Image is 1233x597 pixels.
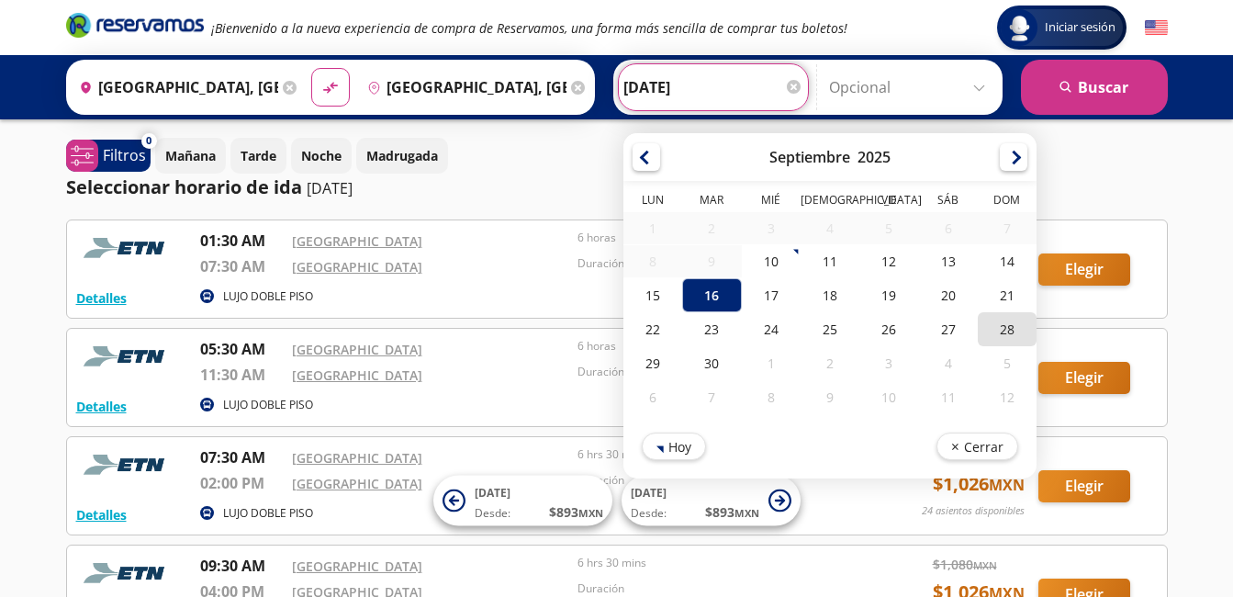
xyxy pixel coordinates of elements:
div: Septiembre [769,147,850,167]
p: 05:30 AM [200,338,283,360]
small: MXN [578,506,603,520]
div: 08-Sep-25 [623,245,682,277]
a: [GEOGRAPHIC_DATA] [292,475,422,492]
div: 19-Sep-25 [859,278,918,312]
p: LUJO DOBLE PISO [223,288,313,305]
div: 10-Oct-25 [859,380,918,414]
div: 30-Sep-25 [682,346,741,380]
p: [DATE] [307,177,353,199]
div: 14-Sep-25 [977,244,1036,278]
div: 13-Sep-25 [918,244,977,278]
button: Mañana [155,138,226,174]
button: English [1145,17,1168,39]
div: 18-Sep-25 [800,278,858,312]
a: [GEOGRAPHIC_DATA] [292,232,422,250]
input: Elegir Fecha [623,64,803,110]
div: 17-Sep-25 [741,278,800,312]
div: 22-Sep-25 [623,312,682,346]
a: [GEOGRAPHIC_DATA] [292,341,422,358]
i: Brand Logo [66,11,204,39]
th: Domingo [977,192,1036,212]
p: 11:30 AM [200,364,283,386]
div: 12-Oct-25 [977,380,1036,414]
span: Desde: [475,505,510,522]
span: $ 893 [549,502,603,522]
em: ¡Bienvenido a la nueva experiencia de compra de Reservamos, una forma más sencilla de comprar tus... [211,19,847,37]
p: Filtros [103,144,146,166]
img: RESERVAMOS [76,230,177,266]
p: 07:30 AM [200,446,283,468]
div: 05-Sep-25 [859,212,918,244]
button: Cerrar [936,433,1017,460]
p: 09:30 AM [200,555,283,577]
img: RESERVAMOS [76,338,177,375]
th: Lunes [623,192,682,212]
span: 0 [146,133,151,149]
div: 20-Sep-25 [918,278,977,312]
button: Detalles [76,288,127,308]
div: 01-Sep-25 [623,212,682,244]
p: Noche [301,146,342,165]
span: $ 893 [705,502,759,522]
div: 06-Oct-25 [623,380,682,414]
p: Madrugada [366,146,438,165]
p: 6 horas [577,230,855,246]
div: 08-Oct-25 [741,380,800,414]
div: 07-Oct-25 [682,380,741,414]
div: 04-Oct-25 [918,346,977,380]
p: Duración [577,364,855,380]
p: LUJO DOBLE PISO [223,505,313,522]
div: 23-Sep-25 [682,312,741,346]
button: Tarde [230,138,286,174]
div: 01-Oct-25 [741,346,800,380]
button: Noche [291,138,352,174]
img: RESERVAMOS [76,446,177,483]
div: 02-Sep-25 [682,212,741,244]
div: 15-Sep-25 [623,278,682,312]
p: Seleccionar horario de ida [66,174,302,201]
div: 12-Sep-25 [859,244,918,278]
span: [DATE] [631,485,667,501]
a: [GEOGRAPHIC_DATA] [292,258,422,276]
img: RESERVAMOS [76,555,177,591]
div: 11-Sep-25 [800,244,858,278]
p: Tarde [241,146,276,165]
div: 03-Sep-25 [741,212,800,244]
div: 07-Sep-25 [977,212,1036,244]
span: Desde: [631,505,667,522]
div: 06-Sep-25 [918,212,977,244]
div: 11-Oct-25 [918,380,977,414]
button: [DATE]Desde:$893MXN [622,476,801,526]
p: 24 asientos disponibles [922,503,1025,519]
button: Detalles [76,397,127,416]
button: [DATE]Desde:$893MXN [433,476,612,526]
button: Buscar [1021,60,1168,115]
button: Elegir [1038,362,1130,394]
a: [GEOGRAPHIC_DATA] [292,366,422,384]
p: 6 hrs 30 mins [577,446,855,463]
button: Hoy [642,433,706,460]
button: Elegir [1038,253,1130,286]
div: 02-Oct-25 [800,346,858,380]
div: 2025 [857,147,891,167]
div: 29-Sep-25 [623,346,682,380]
small: MXN [734,506,759,520]
input: Buscar Destino [360,64,566,110]
p: 6 horas [577,338,855,355]
th: Miércoles [741,192,800,212]
div: 26-Sep-25 [859,312,918,346]
div: 05-Oct-25 [977,346,1036,380]
div: 25-Sep-25 [800,312,858,346]
p: 01:30 AM [200,230,283,252]
th: Martes [682,192,741,212]
div: 28-Sep-25 [977,312,1036,346]
p: LUJO DOBLE PISO [223,397,313,413]
div: 24-Sep-25 [741,312,800,346]
a: [GEOGRAPHIC_DATA] [292,558,422,575]
small: MXN [989,475,1025,495]
button: Elegir [1038,470,1130,502]
input: Opcional [829,64,993,110]
div: 27-Sep-25 [918,312,977,346]
small: MXN [973,558,997,572]
input: Buscar Origen [72,64,278,110]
